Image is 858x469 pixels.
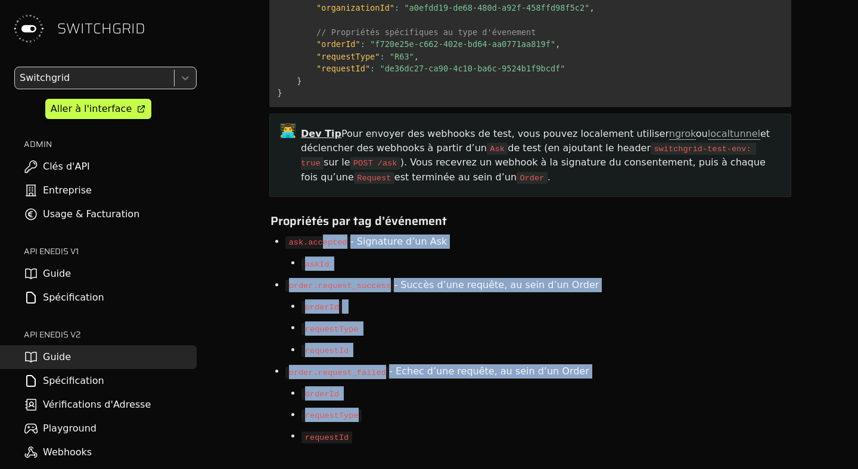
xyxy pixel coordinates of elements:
code: orderId [301,301,342,313]
span: "orderId" [316,39,360,49]
code: Request [354,172,394,184]
h2: ADMIN [24,138,197,150]
span: SWITCHGRID [57,19,145,38]
code: POST /ask [350,157,400,169]
code: askId [301,258,332,270]
span: "de36dc27-ca90-4c10-ba6c-9524b1f9bcdf" [380,64,565,73]
span: "R63" [390,52,414,61]
span: "f720e25e-c662-402e-bd64-aa0771aa819f" [370,39,555,49]
code: requestType [301,323,362,335]
span: : [360,39,365,49]
span: : [380,52,384,61]
h2: API ENEDIS v2 [24,329,197,340]
code: ask.accepted [285,236,350,248]
span: , [589,3,594,12]
code: requestId [301,432,352,443]
h2: API ENEDIS v1 [24,245,197,257]
code: order.request_failed [285,367,389,379]
code: order.request_success [285,280,394,292]
span: } [297,76,301,86]
code: Order [517,172,548,184]
div: Aller à l'interface [51,102,132,116]
span: "requestId" [316,64,370,73]
code: Ask [487,143,508,155]
span: // Propriétés spécifiques au type d'évenement [316,27,536,37]
span: "requestType" [316,52,380,61]
code: requestType [301,409,362,421]
a: Aller à l'interface [45,99,151,119]
span: } [278,88,282,98]
span: 👨‍💻 [279,123,297,139]
span: , [414,52,419,61]
a: localtunnel [708,128,760,140]
span: : [394,3,399,12]
span: , [555,39,560,49]
code: requestId [301,345,352,357]
code: orderId [301,388,342,400]
span: Propriétés par tag d’événement [271,211,447,230]
code: switchgrid-test-env: true [301,143,756,170]
span: "organizationId" [316,3,394,12]
span: "a0efdd19-de68-480d-a92f-458ffd98f5c2" [404,3,589,12]
li: - Signature d’un Ask [285,231,447,252]
li: - Succès d’une requête, au sein d’un Order [285,274,599,296]
span: Dev Tip [301,128,341,139]
img: Switchgrid Logo [10,10,48,48]
span: : [370,64,375,73]
a: ngrok [669,128,696,140]
li: - Echec d’une requête, au sein d’un Order [285,361,589,382]
div: Pour envoyer des webhooks de test, vous pouvez localement utiliser ou et déclencher des webhooks ... [300,125,781,186]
